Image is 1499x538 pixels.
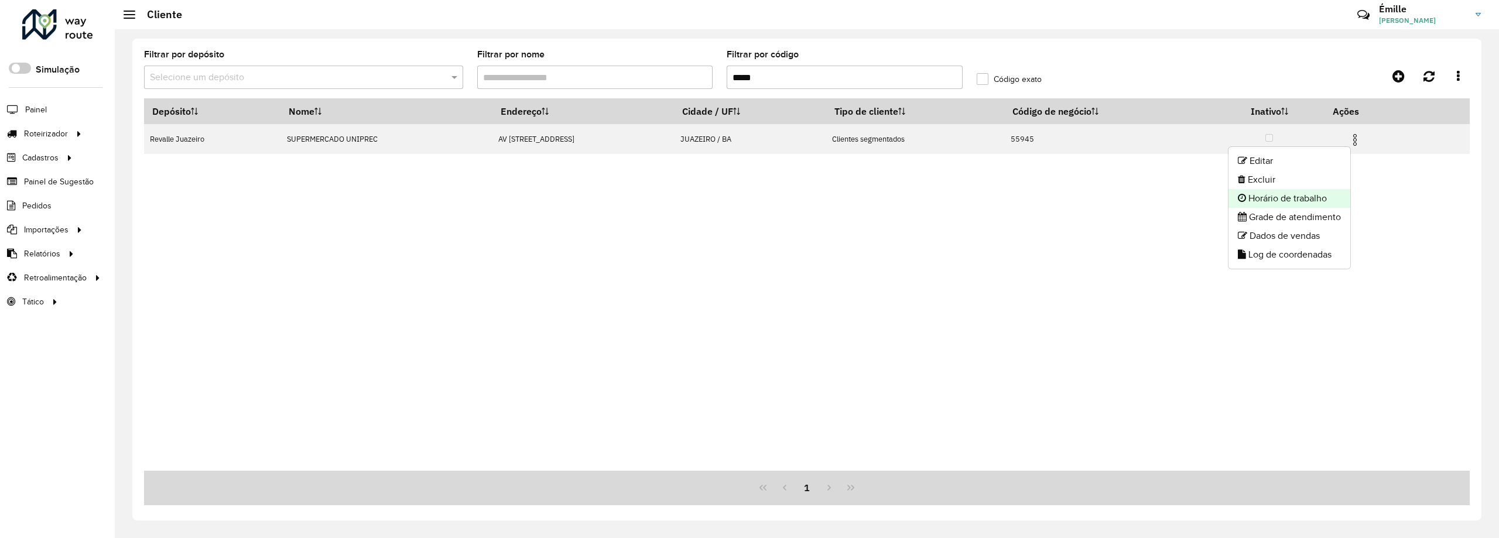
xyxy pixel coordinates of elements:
span: Relatórios [24,248,60,260]
th: Depósito [144,99,280,124]
td: 55945 [1005,124,1214,154]
h2: Cliente [135,8,182,21]
span: Tático [22,296,44,308]
label: Código exato [977,73,1042,85]
span: Painel [25,104,47,116]
button: 1 [796,477,818,499]
span: Importações [24,224,69,236]
li: Editar [1228,152,1350,170]
span: Pedidos [22,200,52,212]
li: Horário de trabalho [1228,189,1350,208]
th: Código de negócio [1005,99,1214,124]
span: Retroalimentação [24,272,87,284]
span: Painel de Sugestão [24,176,94,188]
label: Filtrar por nome [477,47,545,61]
li: Excluir [1228,170,1350,189]
li: Log de coordenadas [1228,245,1350,264]
li: Dados de vendas [1228,227,1350,245]
label: Simulação [36,63,80,77]
td: Clientes segmentados [826,124,1005,154]
th: Ações [1325,99,1395,124]
th: Nome [280,99,492,124]
span: Cadastros [22,152,59,164]
span: Roteirizador [24,128,68,140]
th: Cidade / UF [674,99,826,124]
label: Filtrar por depósito [144,47,224,61]
th: Inativo [1214,99,1325,124]
li: Grade de atendimento [1228,208,1350,227]
th: Tipo de cliente [826,99,1005,124]
td: SUPERMERCADO UNIPREC [280,124,492,154]
span: [PERSON_NAME] [1379,15,1467,26]
td: Revalle Juazeiro [144,124,280,154]
div: Críticas? Dúvidas? Elogios? Sugestões? Entre em contato conosco! [1217,4,1340,35]
th: Endereço [492,99,674,124]
label: Filtrar por código [727,47,799,61]
td: AV [STREET_ADDRESS] [492,124,674,154]
td: JUAZEIRO / BA [674,124,826,154]
a: Contato Rápido [1351,2,1376,28]
h3: Émille [1379,4,1467,15]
